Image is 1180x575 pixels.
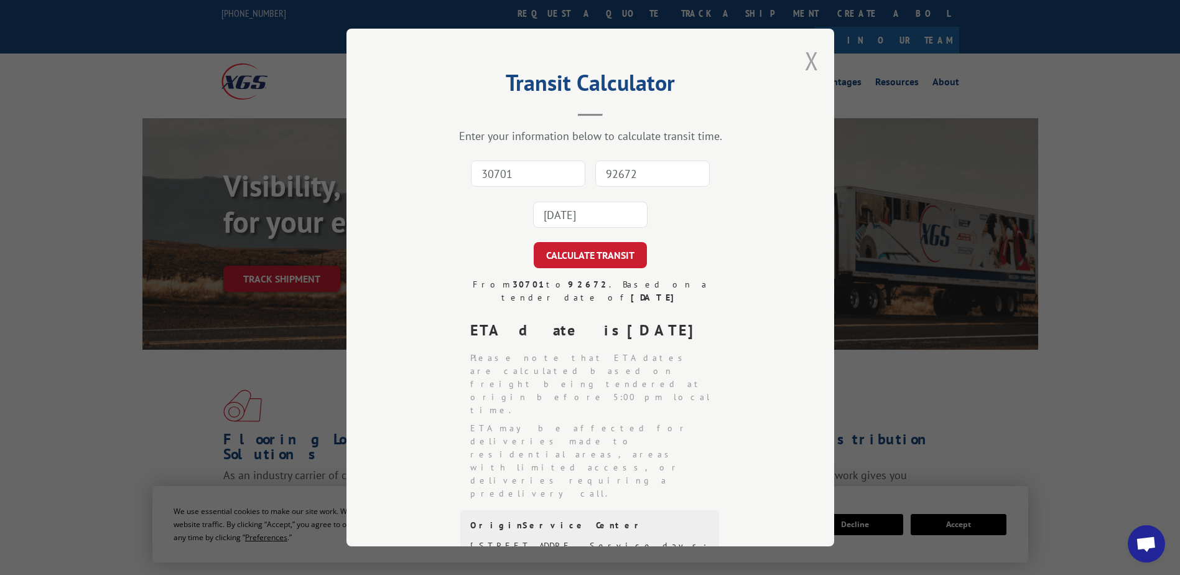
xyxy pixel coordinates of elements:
[470,319,720,342] div: ETA date is
[470,422,720,500] li: ETA may be affected for deliveries made to residential areas, areas with limited access, or deliv...
[409,129,772,143] div: Enter your information below to calculate transit time.
[567,279,608,290] strong: 92672
[460,278,720,304] div: From to . Based on a tender date of
[805,44,819,77] button: Close modal
[627,320,704,340] strong: [DATE]
[595,161,710,187] input: Dest. Zip
[470,352,720,417] li: Please note that ETA dates are calculated based on freight being tendered at origin before 5:00 p...
[630,292,679,303] strong: [DATE]
[534,242,647,268] button: CALCULATE TRANSIT
[590,541,709,551] div: Service days:
[512,279,546,290] strong: 30701
[471,161,585,187] input: Origin Zip
[1128,525,1165,563] div: Open chat
[470,520,709,531] div: Origin Service Center
[409,74,772,98] h2: Transit Calculator
[533,202,648,228] input: Tender Date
